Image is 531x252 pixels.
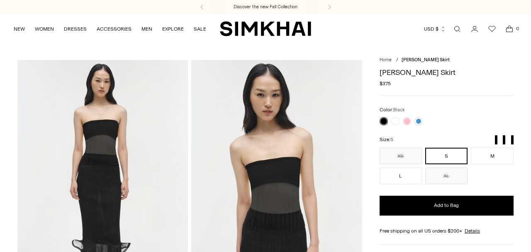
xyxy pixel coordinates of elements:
[434,202,459,209] span: Add to Bag
[380,148,422,164] button: XS
[97,20,132,38] a: ACCESSORIES
[380,57,514,64] nav: breadcrumbs
[141,20,152,38] a: MEN
[424,20,446,38] button: USD $
[390,137,393,142] span: S
[380,227,514,235] div: Free shipping on all US orders $200+
[393,107,405,113] span: Black
[514,25,521,32] span: 0
[380,196,514,216] button: Add to Bag
[484,21,500,37] a: Wishlist
[380,80,391,87] span: $375
[64,20,87,38] a: DRESSES
[220,21,311,37] a: SIMKHAI
[466,21,483,37] a: Go to the account page
[380,136,393,144] label: Size:
[449,21,465,37] a: Open search modal
[234,4,297,10] a: Discover the new Fall Collection
[465,227,480,235] a: Details
[380,168,422,184] button: L
[471,148,513,164] button: M
[396,57,398,64] div: /
[425,168,468,184] button: XL
[14,20,25,38] a: NEW
[380,69,514,76] h1: [PERSON_NAME] Skirt
[402,57,450,62] span: [PERSON_NAME] Skirt
[380,106,405,114] label: Color:
[501,21,518,37] a: Open cart modal
[380,57,392,62] a: Home
[162,20,184,38] a: EXPLORE
[425,148,468,164] button: S
[194,20,206,38] a: SALE
[35,20,54,38] a: WOMEN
